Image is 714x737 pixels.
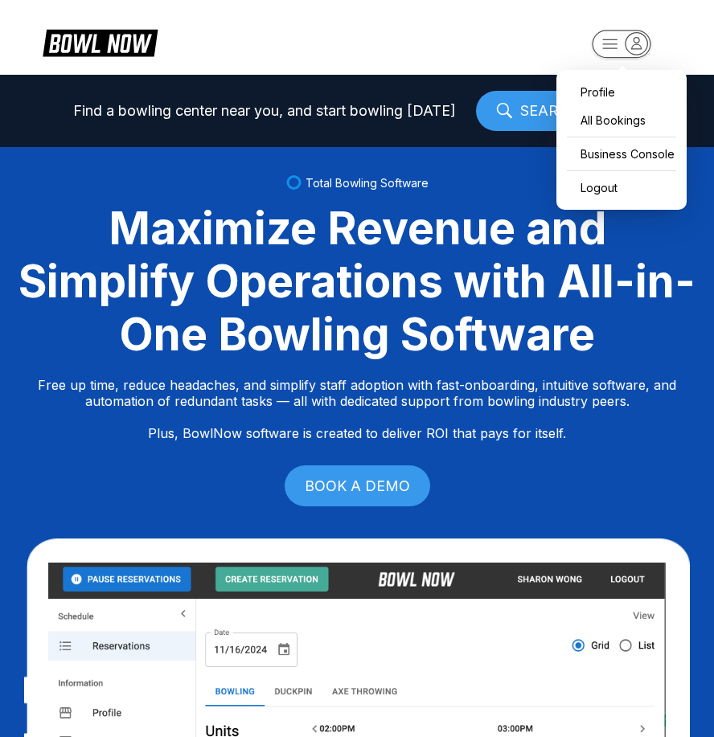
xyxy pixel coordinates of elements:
a: All Bookings [564,106,679,134]
div: Maximize Revenue and Simplify Operations with All-in-One Bowling Software [16,202,698,361]
a: Business Console [564,140,679,168]
a: BOOK A DEMO [285,465,430,506]
p: Free up time, reduce headaches, and simplify staff adoption with fast-onboarding, intuitive softw... [38,377,676,441]
a: SEARCH NOW [476,91,641,131]
span: Total Bowling Software [306,176,429,190]
button: Logout [564,174,679,202]
span: Find a bowling center near you, and start bowling [DATE] [73,103,456,119]
a: Profile [564,78,679,106]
